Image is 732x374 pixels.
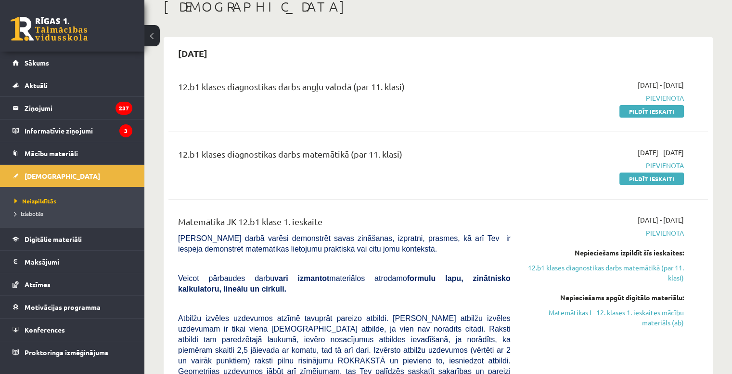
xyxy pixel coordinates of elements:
[13,251,132,273] a: Maksājumi
[13,142,132,164] a: Mācību materiāli
[13,228,132,250] a: Digitālie materiāli
[525,263,684,283] a: 12.b1 klases diagnostikas darbs matemātikā (par 11. klasi)
[25,280,51,289] span: Atzīmes
[178,80,511,98] div: 12.b1 klases diagnostikas darbs angļu valodā (par 11. klasi)
[11,17,88,41] a: Rīgas 1. Tālmācības vidusskola
[13,165,132,187] a: [DEMOGRAPHIC_DATA]
[168,42,217,65] h2: [DATE]
[13,52,132,74] a: Sākums
[638,80,684,90] span: [DATE] - [DATE]
[178,147,511,165] div: 12.b1 klases diagnostikas darbs matemātikā (par 11. klasi)
[25,97,132,119] legend: Ziņojumi
[14,209,135,218] a: Izlabotās
[13,97,132,119] a: Ziņojumi237
[525,248,684,258] div: Nepieciešams izpildīt šīs ieskaites:
[13,273,132,295] a: Atzīmes
[525,228,684,238] span: Pievienota
[13,120,132,142] a: Informatīvie ziņojumi3
[25,325,65,334] span: Konferences
[178,274,511,293] span: Veicot pārbaudes darbu materiālos atrodamo
[25,172,100,180] span: [DEMOGRAPHIC_DATA]
[178,215,511,233] div: Matemātika JK 12.b1 klase 1. ieskaite
[525,293,684,303] div: Nepieciešams apgūt digitālo materiālu:
[638,215,684,225] span: [DATE] - [DATE]
[619,105,684,118] a: Pildīt ieskaiti
[25,251,132,273] legend: Maksājumi
[525,93,684,103] span: Pievienota
[13,319,132,341] a: Konferences
[14,197,135,205] a: Neizpildītās
[525,307,684,328] a: Matemātikas I - 12. klases 1. ieskaites mācību materiāls (ab)
[14,210,43,217] span: Izlabotās
[638,147,684,158] span: [DATE] - [DATE]
[13,341,132,363] a: Proktoringa izmēģinājums
[25,235,82,243] span: Digitālie materiāli
[619,173,684,185] a: Pildīt ieskaiti
[25,58,49,67] span: Sākums
[525,160,684,171] span: Pievienota
[25,348,108,357] span: Proktoringa izmēģinājums
[25,120,132,142] legend: Informatīvie ziņojumi
[178,274,511,293] b: formulu lapu, zinātnisko kalkulatoru, lineālu un cirkuli.
[25,81,48,90] span: Aktuāli
[274,274,329,282] b: vari izmantot
[14,197,56,205] span: Neizpildītās
[13,74,132,96] a: Aktuāli
[25,303,101,311] span: Motivācijas programma
[13,296,132,318] a: Motivācijas programma
[178,234,511,253] span: [PERSON_NAME] darbā varēsi demonstrēt savas zināšanas, izpratni, prasmes, kā arī Tev ir iespēja d...
[25,149,78,158] span: Mācību materiāli
[116,102,132,115] i: 237
[119,124,132,137] i: 3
